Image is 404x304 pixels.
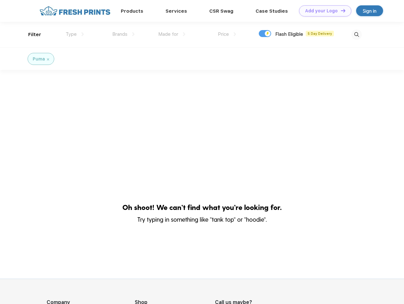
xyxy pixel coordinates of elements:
img: fo%20logo%202.webp [38,5,112,16]
img: dropdown.png [234,32,236,36]
span: Price [218,31,229,37]
img: desktop_search.svg [351,29,362,40]
div: Puma [33,56,45,62]
img: dropdown.png [132,32,134,36]
a: Sign in [356,5,383,16]
span: 5 Day Delivery [306,31,334,36]
span: Made for [158,31,178,37]
a: Services [166,8,187,14]
img: dropdown.png [183,32,185,36]
img: dropdown.png [81,32,84,36]
div: Add your Logo [305,8,338,14]
a: Products [121,8,143,14]
span: Type [66,31,77,37]
img: DT [341,9,345,12]
div: Sign in [363,7,376,15]
div: Filter [28,31,41,38]
img: filter_cancel.svg [47,58,49,60]
span: Flash Eligible [275,31,303,37]
a: CSR Swag [209,8,233,14]
span: Brands [112,31,127,37]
